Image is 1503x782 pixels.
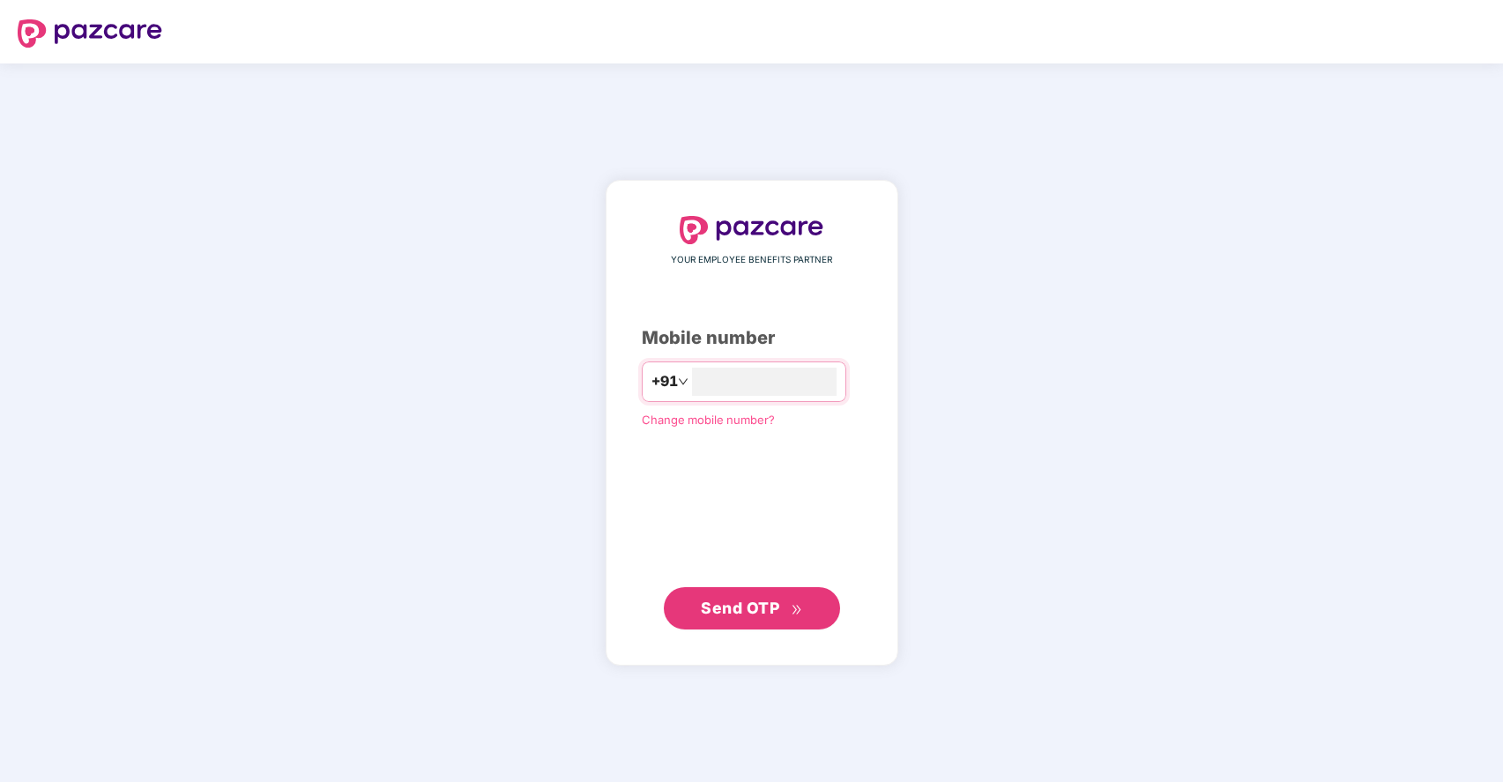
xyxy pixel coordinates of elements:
a: Change mobile number? [642,413,775,427]
img: logo [680,216,824,244]
img: logo [18,19,162,48]
button: Send OTPdouble-right [664,587,840,629]
div: Mobile number [642,324,862,352]
span: Send OTP [701,599,779,617]
span: down [678,376,688,387]
span: YOUR EMPLOYEE BENEFITS PARTNER [671,253,832,267]
span: double-right [791,604,802,615]
span: +91 [651,370,678,392]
